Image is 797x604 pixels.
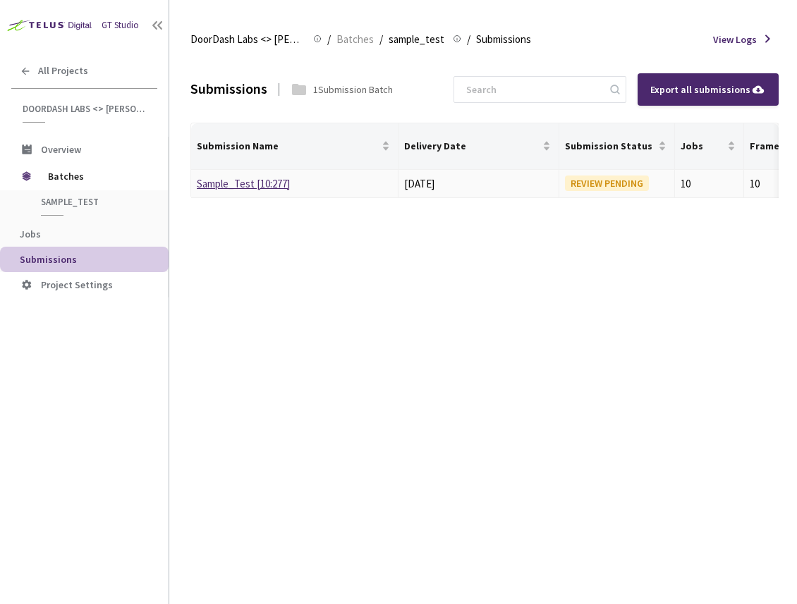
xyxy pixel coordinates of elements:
div: REVIEW PENDING [565,175,649,191]
span: Submissions [20,253,77,266]
li: / [467,31,470,48]
span: Submissions [476,31,531,48]
th: Delivery Date [399,123,560,170]
div: [DATE] [404,175,554,192]
span: Jobs [681,140,724,152]
span: View Logs [713,32,757,47]
span: Jobs [20,228,41,240]
a: Sample_Test [10:277] [197,177,290,190]
span: Submission Name [197,140,379,152]
span: Submission Status [565,140,655,152]
li: / [327,31,331,48]
span: Batches [336,31,374,48]
th: Jobs [675,123,744,170]
th: Submission Name [191,123,399,170]
a: Batches [334,31,377,47]
span: DoorDash Labs <> [PERSON_NAME] from Scratch [23,103,149,115]
span: DoorDash Labs <> [PERSON_NAME] from Scratch [190,31,305,48]
span: sample_test [389,31,444,48]
div: 1 Submission Batch [313,82,393,97]
div: Export all submissions [650,82,766,97]
span: Project Settings [41,278,113,291]
div: GT Studio [102,19,139,32]
th: Submission Status [559,123,674,170]
input: Search [458,77,608,102]
span: Overview [41,143,81,156]
span: All Projects [38,65,88,77]
span: Batches [48,162,145,190]
span: Delivery Date [404,140,540,152]
span: Frames [750,140,793,152]
li: / [379,31,383,48]
div: 10 [681,175,738,192]
div: Submissions [190,79,267,99]
span: sample_test [41,196,145,208]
